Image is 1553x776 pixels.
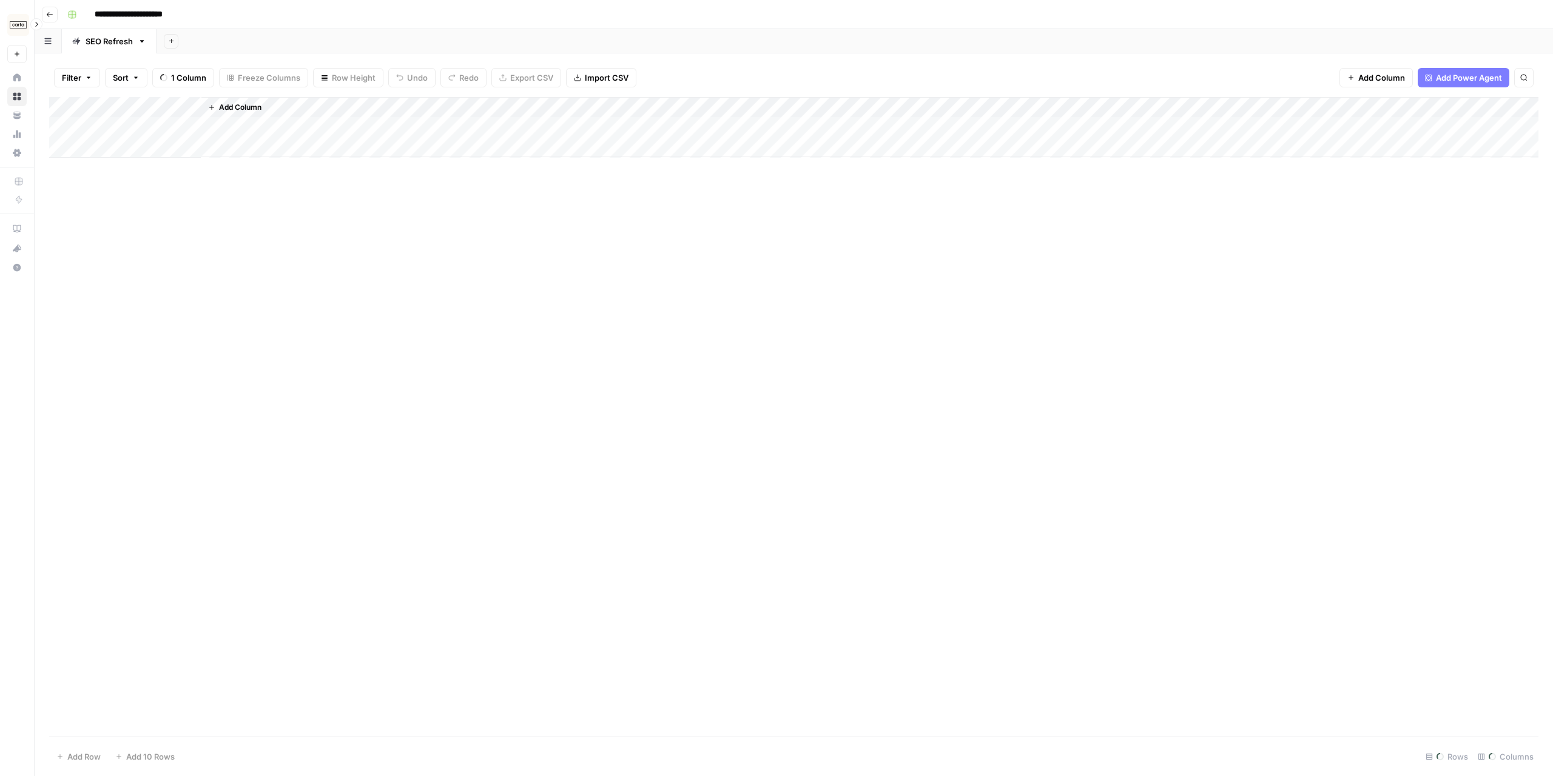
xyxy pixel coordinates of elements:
[67,751,101,763] span: Add Row
[388,68,436,87] button: Undo
[1339,68,1413,87] button: Add Column
[7,219,27,238] a: AirOps Academy
[62,29,157,53] a: SEO Refresh
[7,124,27,144] a: Usage
[238,72,300,84] span: Freeze Columns
[126,751,175,763] span: Add 10 Rows
[1358,72,1405,84] span: Add Column
[459,72,479,84] span: Redo
[566,68,636,87] button: Import CSV
[585,72,628,84] span: Import CSV
[7,10,27,40] button: Workspace: Carta
[1436,72,1502,84] span: Add Power Agent
[313,68,383,87] button: Row Height
[7,238,27,258] button: What's new?
[7,106,27,125] a: Your Data
[491,68,561,87] button: Export CSV
[440,68,487,87] button: Redo
[171,72,206,84] span: 1 Column
[510,72,553,84] span: Export CSV
[7,143,27,163] a: Settings
[407,72,428,84] span: Undo
[62,72,81,84] span: Filter
[86,35,133,47] div: SEO Refresh
[108,747,182,766] button: Add 10 Rows
[7,68,27,87] a: Home
[152,68,214,87] button: 1 Column
[1421,747,1473,766] div: Rows
[332,72,376,84] span: Row Height
[54,68,100,87] button: Filter
[203,100,266,115] button: Add Column
[1418,68,1509,87] button: Add Power Agent
[219,102,261,113] span: Add Column
[7,258,27,277] button: Help + Support
[8,239,26,257] div: What's new?
[7,14,29,36] img: Carta Logo
[113,72,129,84] span: Sort
[1473,747,1538,766] div: Columns
[49,747,108,766] button: Add Row
[219,68,308,87] button: Freeze Columns
[7,87,27,106] a: Browse
[105,68,147,87] button: Sort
